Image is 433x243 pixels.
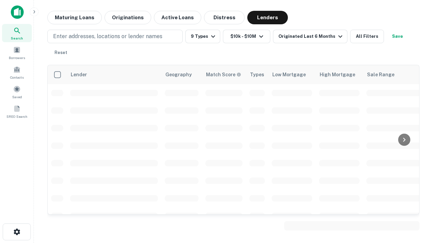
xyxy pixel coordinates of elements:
th: Lender [67,65,161,84]
button: Save your search to get updates of matches that match your search criteria. [387,30,408,43]
div: Low Mortgage [272,71,306,79]
th: Sale Range [363,65,424,84]
p: Enter addresses, locations or lender names [53,32,162,40]
span: SREO Search [6,114,27,119]
h6: Match Score [206,71,240,78]
button: Distress [204,11,245,24]
span: Search [11,35,23,41]
img: capitalize-icon.png [11,5,24,19]
span: Borrowers [9,55,25,60]
button: Maturing Loans [47,11,102,24]
a: Search [2,24,32,42]
th: Low Mortgage [268,65,316,84]
button: Originations [105,11,151,24]
a: Borrowers [2,44,32,62]
button: $10k - $10M [223,30,270,43]
th: Types [246,65,268,84]
span: Contacts [10,75,24,80]
div: Capitalize uses an advanced AI algorithm to match your search with the best lender. The match sco... [206,71,241,78]
div: Lender [71,71,87,79]
div: High Mortgage [320,71,355,79]
button: Originated Last 6 Months [273,30,347,43]
button: Active Loans [154,11,201,24]
button: Reset [50,46,72,59]
span: Saved [12,94,22,100]
th: High Mortgage [316,65,363,84]
a: Saved [2,83,32,101]
div: Originated Last 6 Months [278,32,344,40]
a: Contacts [2,63,32,81]
a: SREO Search [2,102,32,120]
div: Geography [165,71,192,79]
th: Geography [161,65,202,84]
button: 9 Types [185,30,220,43]
button: Enter addresses, locations or lender names [47,30,183,43]
th: Capitalize uses an advanced AI algorithm to match your search with the best lender. The match sco... [202,65,246,84]
div: Types [250,71,264,79]
button: Lenders [247,11,288,24]
button: All Filters [350,30,384,43]
div: Sale Range [367,71,394,79]
iframe: Chat Widget [399,167,433,200]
